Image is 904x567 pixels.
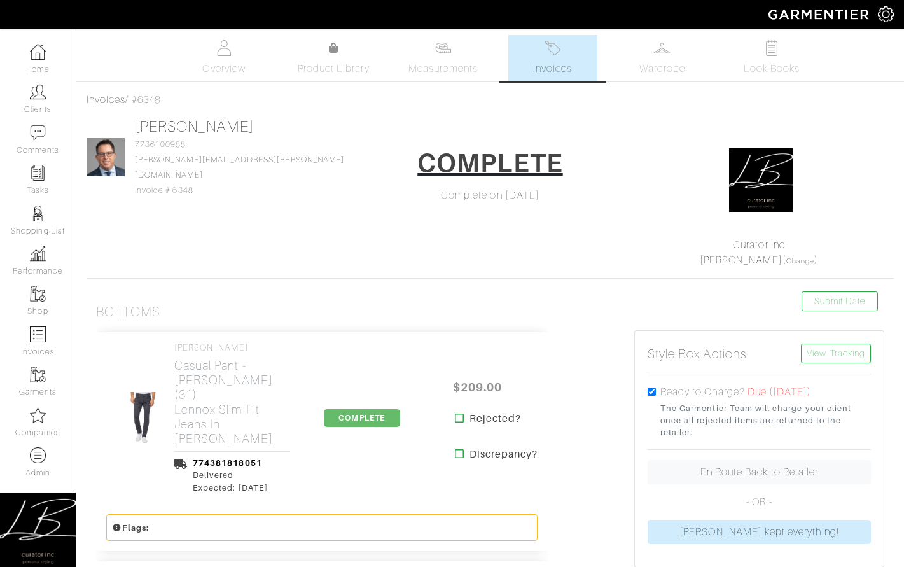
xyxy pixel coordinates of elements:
[193,482,268,494] div: Expected: [DATE]
[174,342,290,353] h4: [PERSON_NAME]
[202,61,245,76] span: Overview
[193,458,262,468] a: 774381818051
[135,140,344,195] span: 7736100988 Invoice # 6348
[545,40,560,56] img: orders-27d20c2124de7fd6de4e0e44c1d41de31381a507db9b33961299e4e07d508b8c.svg
[30,84,46,100] img: clients-icon-6bae9207a08558b7cb47a8932f037763ab4055f8c8b6bfacd5dc20c3e0201464.png
[30,246,46,262] img: graph-8b7af3c665d003b59727f371ae50e7771705bf0c487971e6e97d053d13c5068d.png
[763,40,779,56] img: todo-9ac3debb85659649dc8f770b8b6100bb5dab4b48dedcbae339e5042a72dfd3cc.svg
[469,447,538,462] strong: Discrepancy?
[748,386,812,398] span: Due ([DATE])
[648,520,871,544] a: [PERSON_NAME] kept everything!
[298,61,370,76] span: Product Library
[786,257,814,265] a: Change
[121,391,164,445] img: pbsaujUqZu9en6bkXGCmqFJS
[654,40,670,56] img: wardrobe-487a4870c1b7c33e795ec22d11cfc2ed9d08956e64fb3008fe2437562e282088.svg
[440,374,516,401] span: $209.00
[30,165,46,181] img: reminder-icon-8004d30b9f0a5d33ae49ab947aed9ed385cf756f9e5892f1edd6e32f2345188e.png
[30,206,46,221] img: stylists-icon-eb353228a002819b7ec25b43dbf5f0378dd9e0616d9560372ff212230b889e62.png
[87,138,125,176] img: .jpg
[801,344,871,363] a: View Tracking
[30,286,46,302] img: garments-icon-b7da505a4dc4fd61783c78ac3ca0ef83fa9d6f193b1c9dc38574b1d14d53ca28.png
[660,384,745,400] label: Ready to Charge?
[135,118,254,135] a: [PERSON_NAME]
[324,412,400,423] a: COMPLETE
[174,342,290,446] a: [PERSON_NAME] Casual Pant - [PERSON_NAME] (31)Lennox Slim Fit Jeans in [PERSON_NAME]
[87,92,894,108] div: / #6348
[435,40,451,56] img: measurements-466bbee1fd09ba9460f595b01e5d73f9e2bff037440d3c8f018324cb6cdf7a4a.svg
[469,411,521,426] strong: Rejected?
[533,61,572,76] span: Invoices
[30,447,46,463] img: custom-products-icon-6973edde1b6c6774590e2ad28d3d057f2f42decad08aa0e48061009ba2575b3a.png
[802,291,878,311] a: Submit Date
[30,367,46,382] img: garments-icon-b7da505a4dc4fd61783c78ac3ca0ef83fa9d6f193b1c9dc38574b1d14d53ca28.png
[30,125,46,141] img: comment-icon-a0a6a9ef722e966f86d9cbdc48e553b5cf19dbc54f86b18d962a5391bc8f6eb6.png
[639,237,879,268] div: ( )
[324,409,400,427] span: COMPLETE
[744,61,800,76] span: Look Books
[135,155,344,179] a: [PERSON_NAME][EMAIL_ADDRESS][PERSON_NAME][DOMAIN_NAME]
[179,35,268,81] a: Overview
[727,35,816,81] a: Look Books
[729,148,793,212] img: oxFH7zigUnxfPzrmzcytt6rk.png
[648,346,747,361] h5: Style Box Actions
[112,523,149,533] small: Flags:
[648,494,871,510] p: - OR -
[417,148,562,178] h1: COMPLETE
[365,188,615,203] div: Complete on [DATE]
[398,35,488,81] a: Measurements
[878,6,894,22] img: gear-icon-white-bd11855cb880d31180b6d7d6211b90ccbf57a29d726f0c71d8c61bd08dd39cc2.png
[408,61,478,76] span: Measurements
[30,326,46,342] img: orders-icon-0abe47150d42831381b5fb84f609e132dff9fe21cb692f30cb5eec754e2cba89.png
[289,41,378,76] a: Product Library
[216,40,232,56] img: basicinfo-40fd8af6dae0f16599ec9e87c0ef1c0a1fdea2edbe929e3d69a839185d80c458.svg
[660,402,871,439] small: The Garmentier Team will charge your client once all rejected items are returned to the retailer.
[700,255,782,266] a: [PERSON_NAME]
[733,239,785,251] a: Curator Inc
[87,94,125,106] a: Invoices
[96,304,160,320] h3: Bottoms
[648,460,871,484] a: En Route Back to Retailer
[618,35,707,81] a: Wardrobe
[174,358,290,446] h2: Casual Pant - [PERSON_NAME] (31) Lennox Slim Fit Jeans in [PERSON_NAME]
[30,407,46,423] img: companies-icon-14a0f246c7e91f24465de634b560f0151b0cc5c9ce11af5fac52e6d7d6371812.png
[508,35,597,81] a: Invoices
[762,3,878,25] img: garmentier-logo-header-white-b43fb05a5012e4ada735d5af1a66efaba907eab6374d6393d1fbf88cb4ef424d.png
[30,44,46,60] img: dashboard-icon-dbcd8f5a0b271acd01030246c82b418ddd0df26cd7fceb0bd07c9910d44c42f6.png
[639,61,685,76] span: Wardrobe
[409,143,571,188] a: COMPLETE
[193,469,268,481] div: Delivered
